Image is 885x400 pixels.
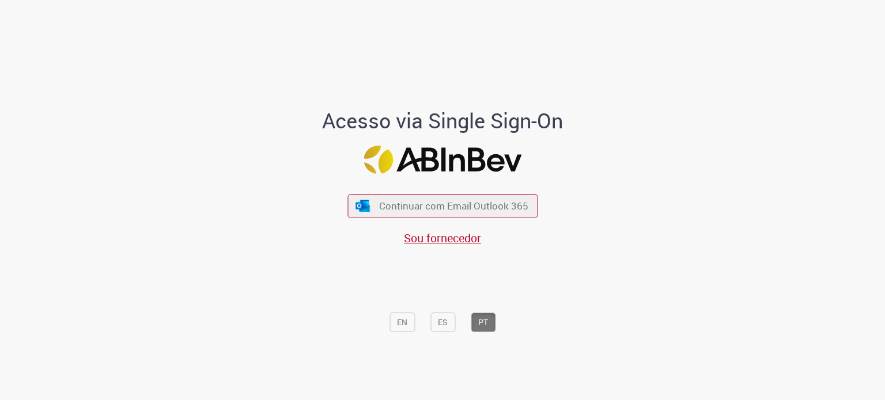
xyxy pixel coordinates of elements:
a: Sou fornecedor [404,230,481,246]
img: ícone Azure/Microsoft 360 [355,200,371,212]
h1: Acesso via Single Sign-On [283,109,603,132]
button: PT [471,313,496,332]
button: ES [430,313,455,332]
img: Logo ABInBev [364,146,521,174]
button: ícone Azure/Microsoft 360 Continuar com Email Outlook 365 [347,194,538,218]
span: Continuar com Email Outlook 365 [379,199,528,212]
button: EN [389,313,415,332]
